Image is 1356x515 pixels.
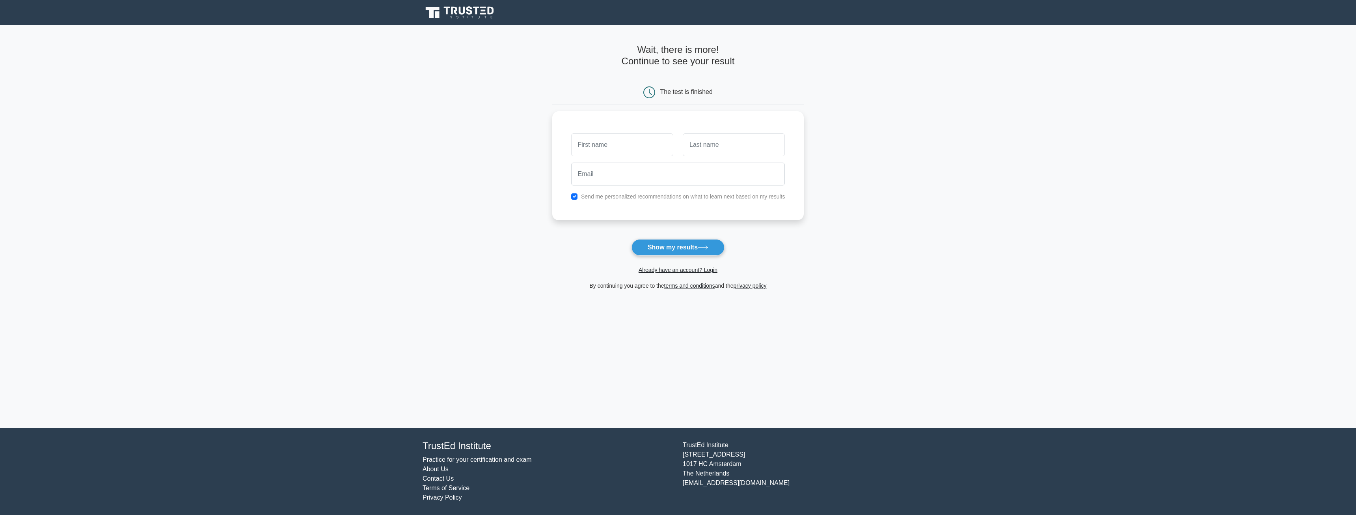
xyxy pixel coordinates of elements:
[571,133,673,156] input: First name
[683,133,785,156] input: Last name
[664,283,715,289] a: terms and conditions
[734,283,767,289] a: privacy policy
[631,239,725,256] button: Show my results
[639,267,717,273] a: Already have an account? Login
[423,494,462,501] a: Privacy Policy
[678,440,938,502] div: TrustEd Institute [STREET_ADDRESS] 1017 HC Amsterdam The Netherlands [EMAIL_ADDRESS][DOMAIN_NAME]
[552,44,804,67] h4: Wait, there is more! Continue to see your result
[423,456,532,463] a: Practice for your certification and exam
[660,88,713,95] div: The test is finished
[423,485,469,491] a: Terms of Service
[581,193,785,200] label: Send me personalized recommendations on what to learn next based on my results
[571,163,785,185] input: Email
[548,281,809,290] div: By continuing you agree to the and the
[423,440,673,452] h4: TrustEd Institute
[423,475,454,482] a: Contact Us
[423,466,449,472] a: About Us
